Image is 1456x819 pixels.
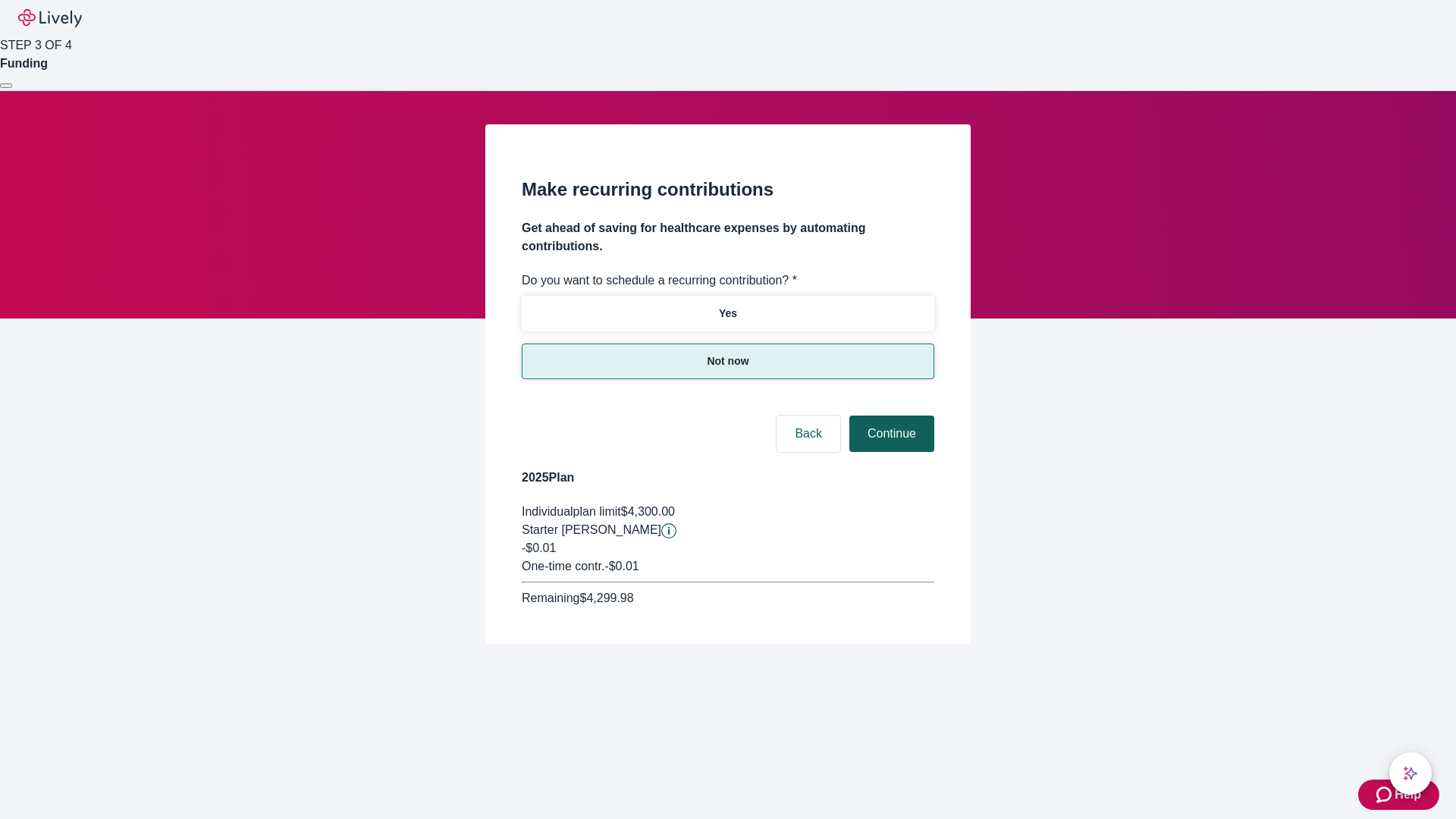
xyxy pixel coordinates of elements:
h4: Get ahead of saving for healthcare expenses by automating contributions. [522,219,934,256]
label: Do you want to schedule a recurring contribution? * [522,271,797,290]
span: $4,300.00 [621,505,675,518]
svg: Lively AI Assistant [1403,766,1418,781]
span: Starter [PERSON_NAME] [522,523,661,536]
button: Continue [849,416,934,452]
span: $4,299.98 [579,591,633,604]
span: - $0.01 [604,560,639,573]
span: Individual plan limit [522,505,621,518]
h2: Make recurring contributions [522,176,934,203]
span: One-time contr. [522,560,604,573]
svg: Zendesk support icon [1376,786,1395,804]
button: Not now [522,344,934,379]
span: -$0.01 [522,541,556,554]
svg: Starter penny details [661,523,676,538]
span: Remaining [522,591,579,604]
button: Zendesk support iconHelp [1358,780,1439,810]
img: Lively [18,9,82,27]
span: Help [1395,786,1421,804]
button: chat [1389,752,1432,795]
h4: 2025 Plan [522,469,934,487]
button: Back [777,416,840,452]
p: Not now [707,353,748,369]
button: Lively will contribute $0.01 to establish your account [661,523,676,538]
p: Yes [719,306,737,322]
button: Yes [522,296,934,331]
